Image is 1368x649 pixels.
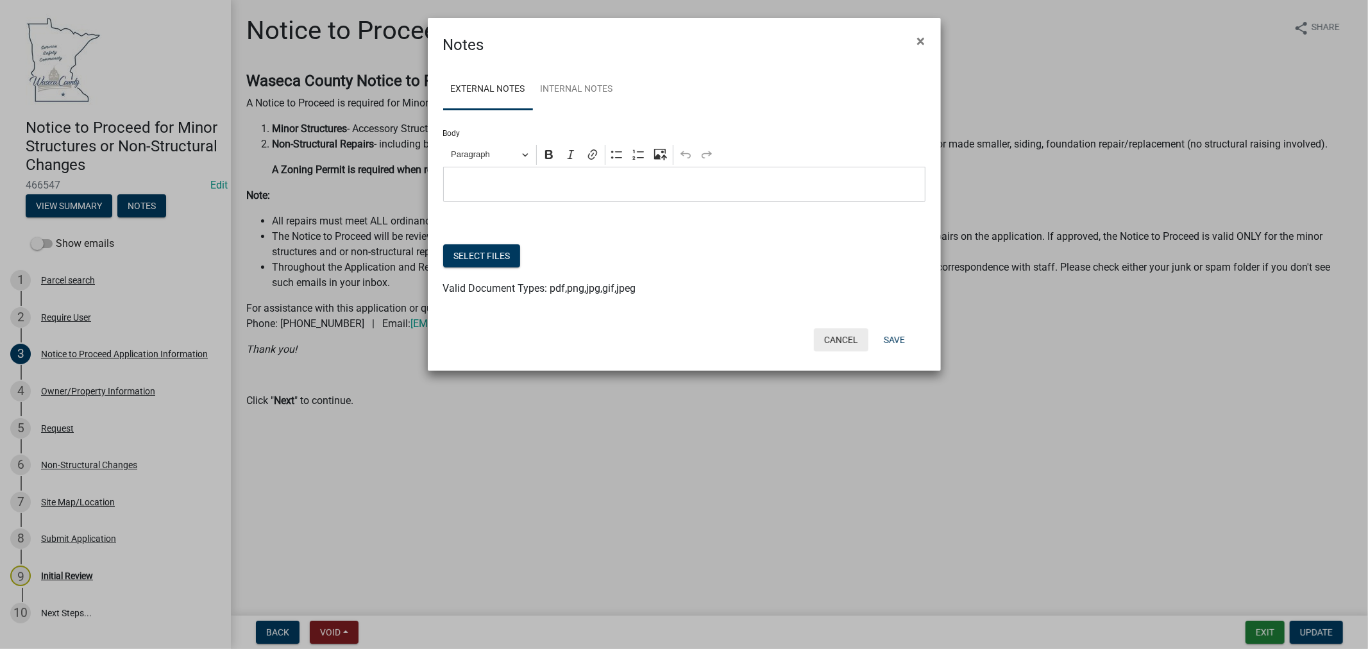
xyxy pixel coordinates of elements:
a: External Notes [443,69,533,110]
div: Editor toolbar [443,142,925,167]
span: Paragraph [451,147,518,162]
button: Save [874,328,915,351]
button: Select files [443,244,520,267]
span: × [917,32,925,50]
div: Editor editing area: main. Press Alt+0 for help. [443,167,925,202]
span: Valid Document Types: pdf,png,jpg,gif,jpeg [443,282,636,294]
button: Paragraph, Heading [445,145,534,165]
h4: Notes [443,33,484,56]
a: Internal Notes [533,69,621,110]
label: Body [443,130,460,137]
button: Cancel [814,328,868,351]
button: Close [907,23,936,59]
